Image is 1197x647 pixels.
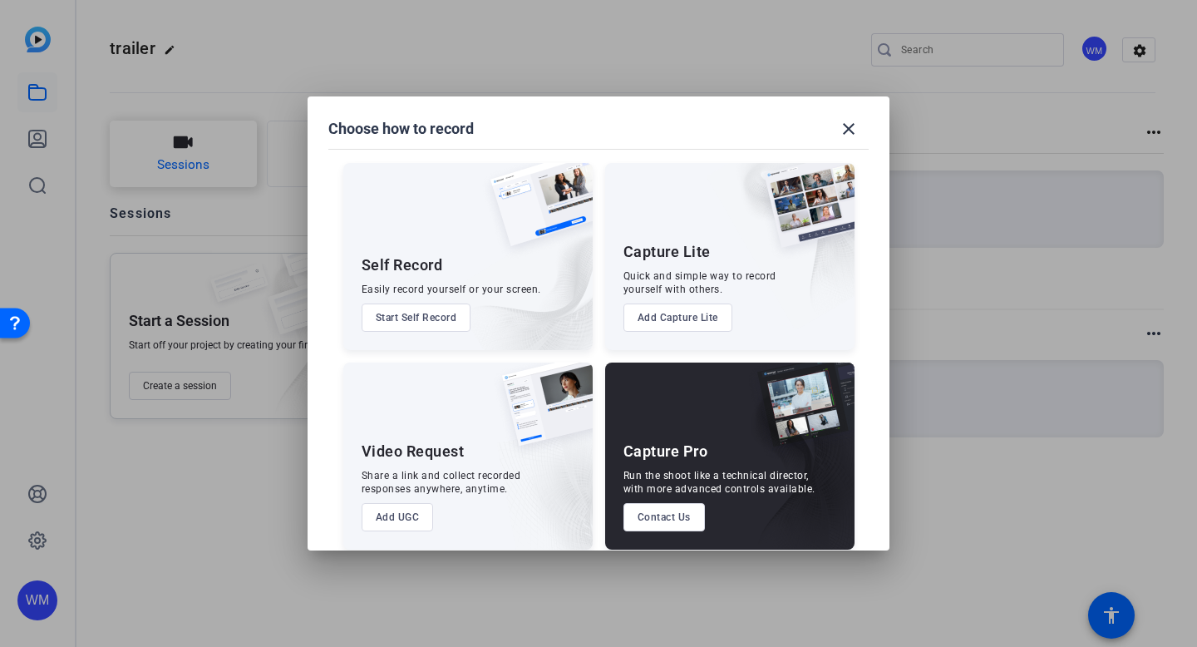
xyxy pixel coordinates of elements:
div: Quick and simple way to record yourself with others. [623,269,776,296]
img: embarkstudio-capture-pro.png [731,383,855,550]
mat-icon: close [839,119,859,139]
div: Share a link and collect recorded responses anywhere, anytime. [362,469,521,496]
div: Capture Lite [623,242,711,262]
img: capture-lite.png [751,163,855,264]
div: Video Request [362,442,465,462]
div: Self Record [362,255,443,275]
button: Start Self Record [362,304,471,332]
img: embarkstudio-capture-lite.png [706,163,855,329]
img: ugc-content.png [490,363,593,463]
button: Add Capture Lite [623,304,732,332]
div: Capture Pro [623,442,708,462]
button: Contact Us [623,503,705,531]
button: Add UGC [362,503,434,531]
div: Easily record yourself or your screen. [362,283,541,296]
img: capture-pro.png [745,363,855,464]
img: self-record.png [478,163,593,263]
div: Run the shoot like a technical director, with more advanced controls available. [623,469,815,496]
img: embarkstudio-self-record.png [448,199,593,350]
h1: Choose how to record [328,119,474,139]
img: embarkstudio-ugc-content.png [496,414,593,550]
